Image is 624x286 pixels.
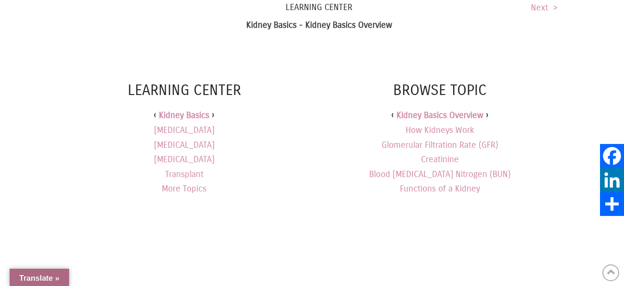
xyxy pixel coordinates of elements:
[531,2,558,13] a: Next >
[322,80,558,101] h4: Browse Topic
[19,274,60,282] span: Translate »
[66,1,558,13] a: Learning Center
[600,168,624,192] a: LinkedIn
[602,264,619,281] a: Back to Top
[165,167,204,182] a: Transplant
[400,183,480,194] a: Functions of a Kidney
[154,138,215,153] a: [MEDICAL_DATA]
[396,110,483,120] a: Kidney Basics Overview
[162,181,206,196] a: More Topics
[406,125,474,135] a: How Kidneys Work
[369,169,511,179] a: Blood [MEDICAL_DATA] Nitrogen (BUN)
[154,152,215,167] a: [MEDICAL_DATA]
[66,80,302,101] h4: Learning Center
[382,140,498,150] a: Glomerular Filtration Rate (GFR)
[600,144,624,168] a: Facebook
[154,123,215,138] a: [MEDICAL_DATA]
[421,154,459,165] a: Creatinine
[159,108,209,123] a: Kidney Basics
[246,20,392,30] b: Kidney Basics - Kidney Basics Overview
